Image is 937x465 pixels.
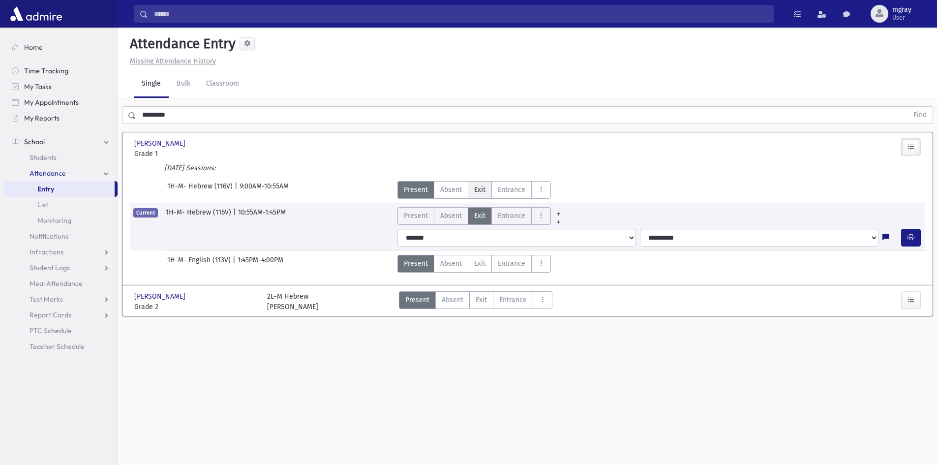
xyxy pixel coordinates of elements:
[4,276,118,291] a: Meal Attendance
[4,244,118,260] a: Infractions
[24,98,79,107] span: My Appointments
[167,255,233,273] span: 1H-M- English (113V)
[30,326,72,335] span: PTC Schedule
[404,258,428,269] span: Present
[397,181,551,199] div: AttTypes
[30,169,66,178] span: Attendance
[498,258,525,269] span: Entrance
[8,4,64,24] img: AdmirePro
[4,323,118,339] a: PTC Schedule
[169,70,198,98] a: Bulk
[24,114,60,123] span: My Reports
[476,295,487,305] span: Exit
[37,185,54,193] span: Entry
[404,211,428,221] span: Present
[30,279,83,288] span: Meal Attendance
[397,255,551,273] div: AttTypes
[397,207,566,225] div: AttTypes
[4,307,118,323] a: Report Cards
[198,70,247,98] a: Classroom
[4,181,115,197] a: Entry
[442,295,463,305] span: Absent
[498,185,525,195] span: Entrance
[4,197,118,213] a: List
[892,6,911,14] span: mgray
[498,211,525,221] span: Entrance
[30,295,63,304] span: Test Marks
[134,70,169,98] a: Single
[148,5,773,23] input: Search
[474,211,485,221] span: Exit
[892,14,911,22] span: User
[134,291,187,302] span: [PERSON_NAME]
[130,57,216,65] u: Missing Attendance History
[4,213,118,228] a: Monitoring
[133,208,158,217] span: Current
[233,207,238,225] span: |
[30,310,71,319] span: Report Cards
[167,181,235,199] span: 1H-M- Hebrew (116V)
[24,137,45,146] span: School
[164,164,215,172] i: [DATE] Sessions:
[404,185,428,195] span: Present
[474,258,485,269] span: Exit
[440,185,462,195] span: Absent
[134,138,187,149] span: [PERSON_NAME]
[134,149,257,159] span: Grade 1
[4,228,118,244] a: Notifications
[238,207,286,225] span: 10:55AM-1:45PM
[30,342,85,351] span: Teacher Schedule
[4,291,118,307] a: Test Marks
[238,255,283,273] span: 1:45PM-4:00PM
[233,255,238,273] span: |
[126,35,236,52] h5: Attendance Entry
[4,339,118,354] a: Teacher Schedule
[440,211,462,221] span: Absent
[240,181,289,199] span: 9:00AM-10:55AM
[499,295,527,305] span: Entrance
[30,153,57,162] span: Students
[30,232,68,241] span: Notifications
[440,258,462,269] span: Absent
[4,63,118,79] a: Time Tracking
[126,57,216,65] a: Missing Attendance History
[24,66,68,75] span: Time Tracking
[24,82,52,91] span: My Tasks
[405,295,429,305] span: Present
[399,291,552,312] div: AttTypes
[134,302,257,312] span: Grade 2
[4,134,118,150] a: School
[4,150,118,165] a: Students
[4,79,118,94] a: My Tasks
[907,107,933,124] button: Find
[30,248,63,256] span: Infractions
[4,165,118,181] a: Attendance
[4,110,118,126] a: My Reports
[24,43,43,52] span: Home
[166,207,233,225] span: 1H-M- Hebrew (116V)
[37,216,71,225] span: Monitoring
[4,260,118,276] a: Student Logs
[235,181,240,199] span: |
[30,263,70,272] span: Student Logs
[4,94,118,110] a: My Appointments
[267,291,318,312] div: 2E-M Hebrew [PERSON_NAME]
[37,200,48,209] span: List
[4,39,118,55] a: Home
[474,185,485,195] span: Exit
